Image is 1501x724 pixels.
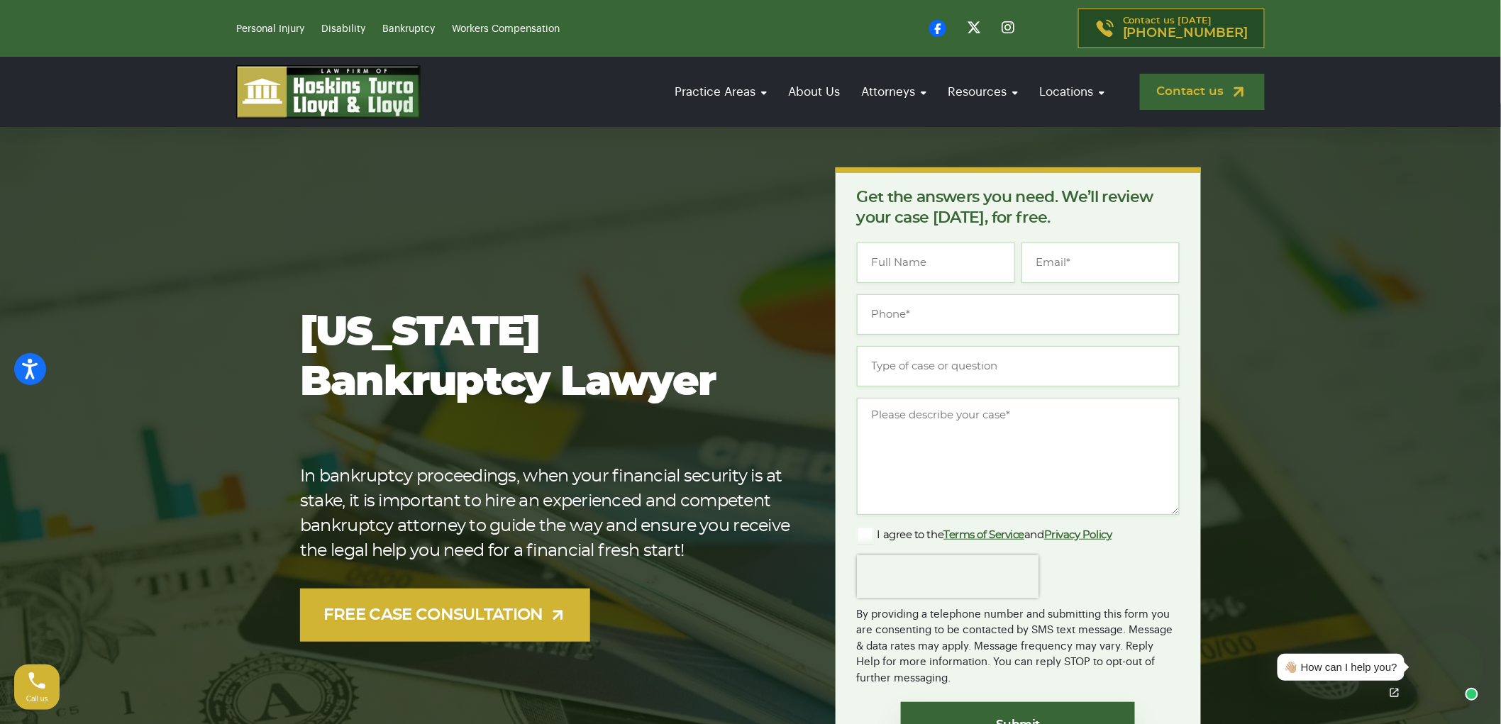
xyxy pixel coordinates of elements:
[944,530,1025,540] a: Terms of Service
[26,695,48,703] span: Call us
[300,589,590,642] a: FREE CASE CONSULTATION
[857,187,1180,228] p: Get the answers you need. We’ll review your case [DATE], for free.
[781,72,847,112] a: About Us
[1285,659,1397,676] div: 👋🏼 How can I help you?
[452,24,560,34] a: Workers Compensation
[1380,678,1409,708] a: Open chat
[857,243,1015,283] input: Full Name
[321,24,365,34] a: Disability
[857,555,1038,598] iframe: reCAPTCHA
[1032,72,1112,112] a: Locations
[668,72,774,112] a: Practice Areas
[300,308,790,408] h1: [US_STATE] Bankruptcy Lawyer
[857,346,1180,386] input: Type of case or question
[1123,16,1248,40] p: Contact us [DATE]
[1140,74,1265,110] a: Contact us
[1123,26,1248,40] span: [PHONE_NUMBER]
[854,72,934,112] a: Attorneys
[1021,243,1180,283] input: Email*
[549,606,567,624] img: arrow-up-right-light.svg
[1044,530,1112,540] a: Privacy Policy
[382,24,435,34] a: Bankruptcy
[941,72,1025,112] a: Resources
[236,24,304,34] a: Personal Injury
[857,527,1112,544] label: I agree to the and
[1078,9,1265,48] a: Contact us [DATE][PHONE_NUMBER]
[300,464,790,564] p: In bankruptcy proceedings, when your financial security is at stake, it is important to hire an e...
[236,65,421,118] img: logo
[857,598,1180,687] div: By providing a telephone number and submitting this form you are consenting to be contacted by SM...
[857,294,1180,335] input: Phone*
